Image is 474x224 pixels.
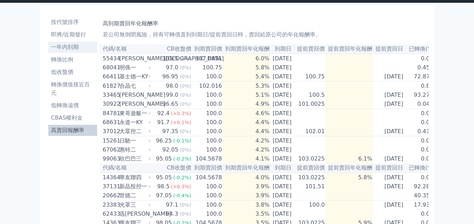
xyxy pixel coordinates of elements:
td: 100.0 [192,182,222,191]
span: (-0.2%) [173,175,191,180]
td: 0.04% [406,100,435,109]
span: (-0.4%) [173,193,191,198]
th: 提前賣回價 [294,163,325,173]
li: 轉換比例 [48,55,97,64]
a: 一年內到期 [48,42,97,53]
div: 91.7 [156,118,171,127]
div: 20662 [103,191,118,200]
td: 0.0% [406,54,435,63]
td: 6.1% [325,154,373,163]
td: 100.0 [192,127,222,136]
div: 15261 [103,137,118,145]
td: 17.93% [406,200,435,210]
th: 代碼/名稱 [100,44,152,54]
td: 5.4% [222,72,270,81]
td: 4.6% [222,109,270,118]
div: 62433 [103,210,118,218]
div: 66411 [103,72,118,81]
td: 100.0 [192,100,222,109]
div: 67062 [103,146,118,154]
li: 一年內到期 [48,43,97,51]
td: [DATE] [270,209,294,218]
a: 低轉換溢價 [48,100,97,111]
td: [DATE] [270,54,294,63]
th: CB收盤價 [152,163,192,173]
td: 72.87% [406,72,435,81]
td: [DATE] [270,200,294,210]
td: 100.0 [192,91,222,100]
a: 即將/近期發行 [48,29,97,40]
span: (0%) [180,83,191,89]
th: 已轉換(%) [406,44,435,54]
td: 100.75 [294,72,325,81]
div: 98.5 [156,182,171,191]
div: 明係一 [119,63,149,72]
a: 低收盤價 [48,67,97,78]
td: 101.51 [294,182,325,191]
div: 37012 [103,127,118,136]
div: 迅[PERSON_NAME] [119,210,149,218]
th: 到期賣回價 [192,44,222,54]
th: 到期賣回年化報酬 [222,44,270,54]
td: 100.0 [192,200,222,210]
span: (0%) [180,129,191,134]
td: 4.2% [222,145,270,154]
a: 高賣回報酬率 [48,125,97,136]
div: 92.4 [156,109,171,118]
div: [PERSON_NAME] [119,91,149,99]
td: [DATE] [270,182,294,191]
td: 100.0 [294,200,325,210]
li: 低收盤價 [48,68,97,76]
span: (0%) [180,92,191,98]
li: 低轉換溢價 [48,101,97,110]
div: 基士德一KY [119,72,149,81]
th: 提前賣回價 [294,44,325,54]
td: [DATE] [270,191,294,200]
span: (+0.1%) [171,120,191,125]
td: 100.0 [192,72,222,81]
td: [DATE] [373,173,406,182]
th: CB收盤價 [152,44,192,54]
div: 95.05 [154,155,173,163]
div: 37131 [103,182,118,191]
td: 103.0225 [294,154,325,163]
td: 5.3% [222,81,270,91]
td: 0.43% [406,127,435,136]
div: 新晶投控一 [119,182,149,191]
td: 100.0 [192,145,222,154]
div: 華友聯四 [119,173,149,182]
span: (0%) [180,202,191,208]
td: [DATE] [270,91,294,100]
div: 大眾控二 [119,127,149,136]
td: 100.75 [192,63,222,72]
div: 世德二 [119,191,149,200]
span: (+0.3%) [171,184,191,189]
td: 102.016 [192,81,222,91]
a: 按代號排序 [48,17,97,28]
div: 97.0 [164,63,180,72]
td: 0.0% [406,209,435,218]
td: [DATE] [270,145,294,154]
td: 92.28% [406,182,435,191]
td: 100.0 [192,209,222,218]
div: 98.0 [164,82,180,90]
div: 68041 [103,63,118,72]
div: 欣巴巴三 [119,155,149,163]
div: 61827 [103,82,118,90]
td: [DATE] [373,154,406,163]
td: 3.5% [222,209,270,218]
td: 103.0225 [294,173,325,182]
div: 99063 [103,155,118,163]
td: 0.0% [406,145,435,154]
div: 光罩三 [119,201,149,209]
td: [DATE] [270,81,294,91]
div: 合晶七 [119,82,149,90]
td: 0.0% [406,136,435,146]
td: 101.0025 [294,100,325,109]
td: 5.8% [325,173,373,182]
td: 3.9% [222,182,270,191]
td: 0.45% [406,63,435,72]
li: 按代號排序 [48,18,97,26]
div: 永道一KY [119,118,149,127]
th: 到期日 [270,163,294,173]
